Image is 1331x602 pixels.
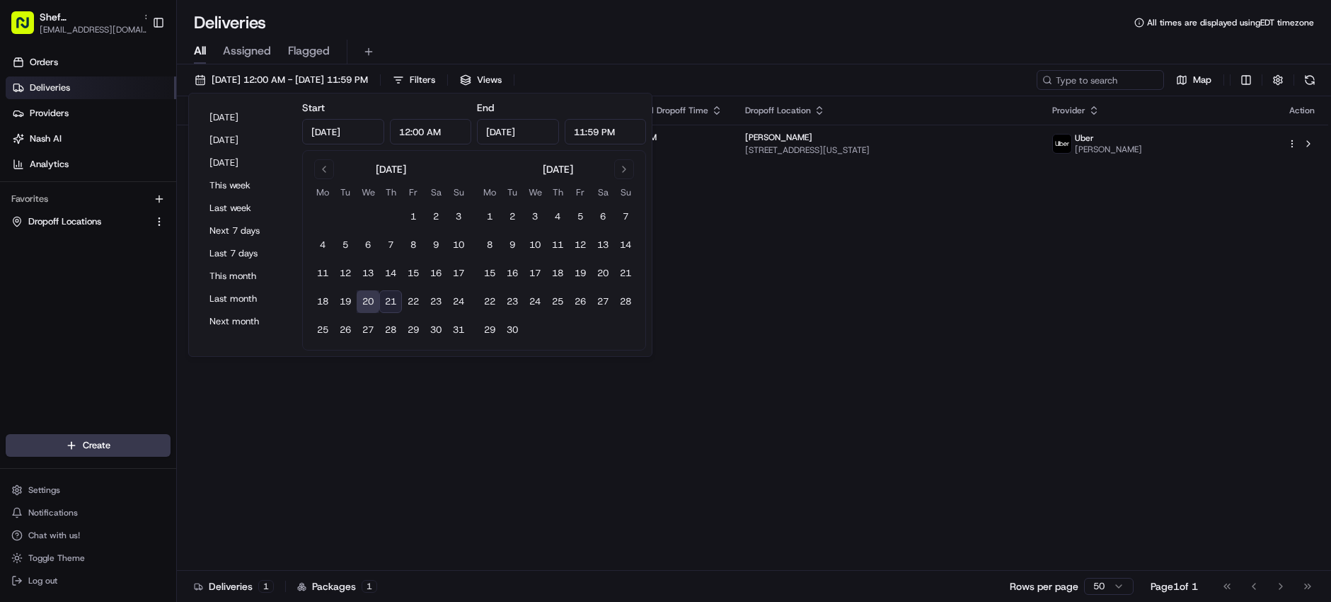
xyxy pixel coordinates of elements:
button: 4 [546,205,569,228]
a: Orders [6,51,176,74]
div: Packages [297,579,377,594]
span: [DATE] [623,144,722,156]
span: Providers [30,107,69,120]
button: 2 [501,205,524,228]
button: Dropoff Locations [6,210,171,233]
button: 6 [592,205,614,228]
div: Action [1287,105,1317,116]
button: 17 [447,262,470,285]
span: Original Dropoff Time [623,105,708,116]
button: 12 [569,234,592,256]
span: • [102,220,107,231]
th: Thursday [546,185,569,200]
div: 1 [258,580,274,593]
th: Tuesday [334,185,357,200]
th: Thursday [379,185,402,200]
p: Rows per page [1010,579,1078,594]
img: Shef Support [14,206,37,229]
div: Favorites [6,188,171,210]
a: Providers [6,102,176,125]
div: We're available if you need us! [64,149,195,161]
th: Wednesday [524,185,546,200]
button: 10 [447,234,470,256]
p: Welcome 👋 [14,57,258,79]
button: 30 [501,319,524,341]
a: Powered byPylon [100,312,171,324]
span: [DATE] [110,220,139,231]
span: Settings [28,484,60,496]
button: [EMAIL_ADDRESS][DOMAIN_NAME] [40,24,153,35]
button: 19 [569,262,592,285]
div: Start new chat [64,135,232,149]
th: Monday [311,185,334,200]
span: Nash AI [30,132,62,145]
a: 💻API Documentation [114,273,233,298]
button: 3 [447,205,470,228]
button: 10 [524,234,546,256]
span: All times are displayed using EDT timezone [1147,17,1314,28]
span: Deliveries [30,81,70,94]
button: 28 [614,290,637,313]
span: Assigned [223,42,271,59]
button: Shef [GEOGRAPHIC_DATA][EMAIL_ADDRESS][DOMAIN_NAME] [6,6,146,40]
span: Analytics [30,158,69,171]
button: Start new chat [241,140,258,157]
th: Friday [569,185,592,200]
button: 16 [501,262,524,285]
span: Knowledge Base [28,278,108,293]
th: Friday [402,185,425,200]
button: Create [6,434,171,457]
th: Saturday [592,185,614,200]
button: 2 [425,205,447,228]
button: Log out [6,571,171,591]
th: Tuesday [501,185,524,200]
div: [DATE] [543,162,573,176]
button: 5 [334,234,357,256]
span: Filters [410,74,435,86]
button: Map [1170,70,1218,90]
span: Uber [1075,132,1094,144]
a: Nash AI [6,127,176,150]
button: 25 [311,319,334,341]
span: Create [83,439,110,452]
span: Flagged [288,42,330,59]
button: 30 [425,319,447,341]
button: Go to next month [614,159,634,179]
button: Notifications [6,503,171,523]
button: Shef [GEOGRAPHIC_DATA] [40,10,137,24]
button: Views [454,70,508,90]
img: uber-new-logo.jpeg [1053,135,1071,153]
button: 4 [311,234,334,256]
button: 14 [379,262,402,285]
button: Last 7 days [203,244,288,263]
span: Notifications [28,507,78,518]
img: 8571987876998_91fb9ceb93ad5c398215_72.jpg [30,135,55,161]
span: Pylon [141,313,171,324]
button: 1 [478,205,501,228]
button: 22 [402,290,425,313]
button: 18 [546,262,569,285]
button: Last month [203,289,288,309]
input: Type to search [1037,70,1164,90]
button: 25 [546,290,569,313]
button: 17 [524,262,546,285]
button: 24 [447,290,470,313]
span: [STREET_ADDRESS][US_STATE] [745,144,1030,156]
button: See all [219,181,258,198]
button: 27 [357,319,379,341]
button: 11 [546,234,569,256]
span: 6:11 PM [623,132,722,143]
button: 15 [478,262,501,285]
span: Map [1193,74,1211,86]
button: Chat with us! [6,526,171,545]
th: Sunday [614,185,637,200]
button: Filters [386,70,442,90]
button: 22 [478,290,501,313]
div: 💻 [120,280,131,291]
span: Log out [28,575,57,586]
button: 28 [379,319,402,341]
input: Time [390,119,472,144]
button: 13 [357,262,379,285]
